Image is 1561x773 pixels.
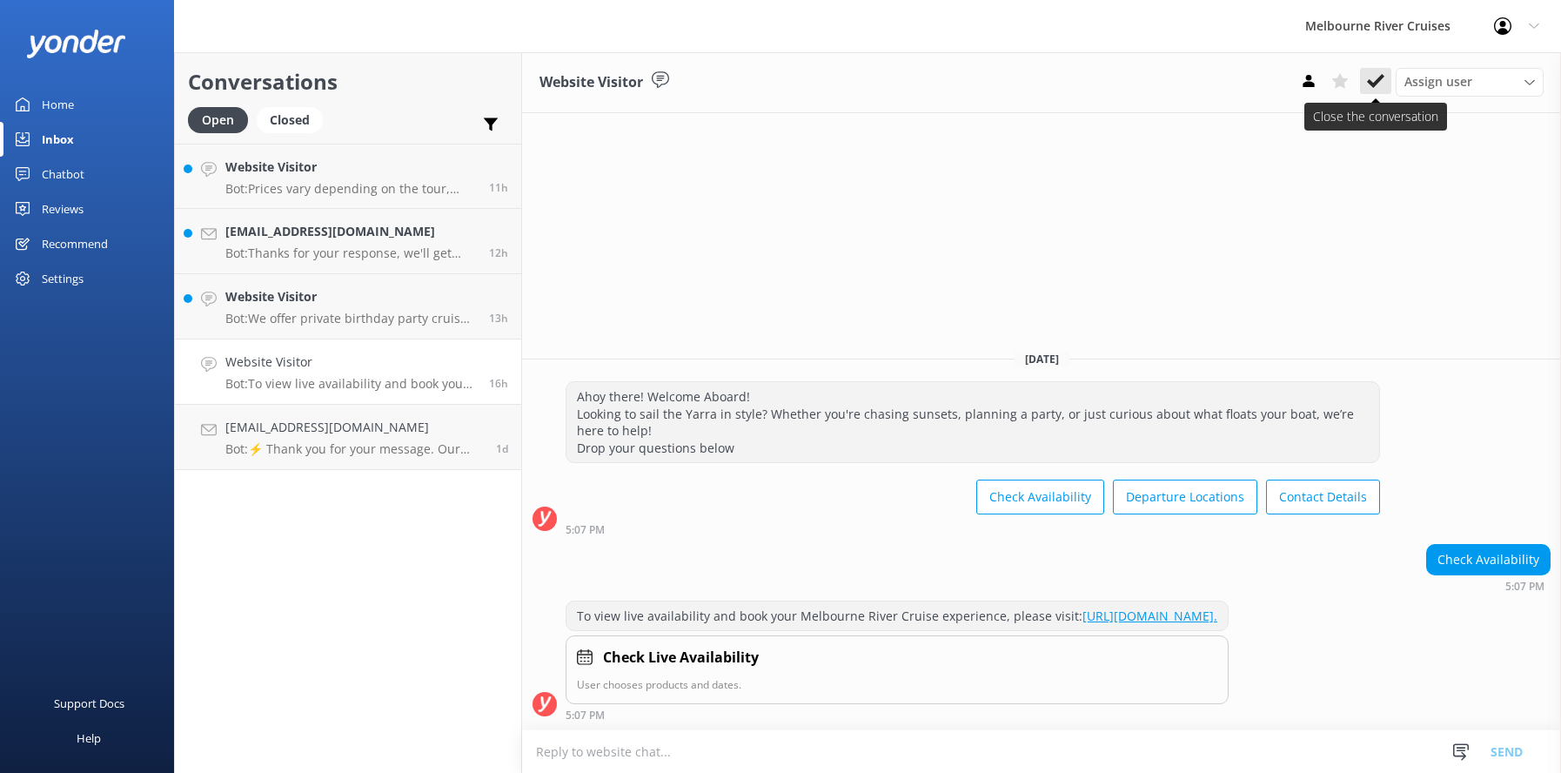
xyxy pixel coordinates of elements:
div: Sep 02 2025 05:07pm (UTC +10:00) Australia/Sydney [566,709,1229,721]
span: Sep 02 2025 09:38pm (UTC +10:00) Australia/Sydney [489,180,508,195]
h4: Website Visitor [225,158,476,177]
span: Sep 02 2025 08:06pm (UTC +10:00) Australia/Sydney [489,311,508,326]
strong: 5:07 PM [566,525,605,535]
div: Help [77,721,101,756]
a: Website VisitorBot:We offer private birthday party cruises for all ages, including 16th birthdays... [175,274,521,339]
div: Assign User [1396,68,1544,96]
span: Sep 01 2025 12:42pm (UTC +10:00) Australia/Sydney [496,441,508,456]
div: Check Availability [1427,545,1550,575]
a: Open [188,110,257,129]
p: User chooses products and dates. [577,676,1217,693]
h4: Website Visitor [225,287,476,306]
a: Closed [257,110,332,129]
span: [DATE] [1015,352,1069,366]
h4: Website Visitor [225,353,476,372]
a: [EMAIL_ADDRESS][DOMAIN_NAME]Bot:⚡ Thank you for your message. Our office hours are Mon - Fri 9.30... [175,405,521,470]
div: Chatbot [42,157,84,192]
a: Website VisitorBot:Prices vary depending on the tour, season, group size, and fare type. For the ... [175,144,521,209]
button: Contact Details [1266,480,1380,514]
p: Bot: To view live availability and book your Melbourne River Cruise experience, please visit: [UR... [225,376,476,392]
strong: 5:07 PM [566,710,605,721]
div: Settings [42,261,84,296]
span: Assign user [1404,72,1472,91]
div: Ahoy there! Welcome Aboard! Looking to sail the Yarra in style? Whether you're chasing sunsets, p... [566,382,1379,462]
span: Sep 02 2025 08:54pm (UTC +10:00) Australia/Sydney [489,245,508,260]
div: Recommend [42,226,108,261]
div: To view live availability and book your Melbourne River Cruise experience, please visit: [566,602,1228,631]
a: Website VisitorBot:To view live availability and book your Melbourne River Cruise experience, ple... [175,339,521,405]
div: Sep 02 2025 05:07pm (UTC +10:00) Australia/Sydney [566,523,1380,535]
div: Reviews [42,192,84,226]
h3: Website Visitor [539,71,643,94]
p: Bot: Thanks for your response, we'll get back to you as soon as we can during opening hours. [225,245,476,261]
div: Inbox [42,122,74,157]
p: Bot: Prices vary depending on the tour, season, group size, and fare type. For the most up-to-dat... [225,181,476,197]
button: Departure Locations [1113,480,1257,514]
p: Bot: We offer private birthday party cruises for all ages, including 16th birthdays. Celebrate on... [225,311,476,326]
span: Sep 02 2025 05:07pm (UTC +10:00) Australia/Sydney [489,376,508,391]
a: [URL][DOMAIN_NAME]. [1082,608,1217,624]
strong: 5:07 PM [1505,581,1544,592]
div: Open [188,107,248,133]
p: Bot: ⚡ Thank you for your message. Our office hours are Mon - Fri 9.30am - 5pm. We'll get back to... [225,441,483,457]
h2: Conversations [188,65,508,98]
h4: [EMAIL_ADDRESS][DOMAIN_NAME] [225,418,483,437]
h4: [EMAIL_ADDRESS][DOMAIN_NAME] [225,222,476,241]
div: Closed [257,107,323,133]
a: [EMAIL_ADDRESS][DOMAIN_NAME]Bot:Thanks for your response, we'll get back to you as soon as we can... [175,209,521,274]
div: Home [42,87,74,122]
div: Sep 02 2025 05:07pm (UTC +10:00) Australia/Sydney [1426,580,1551,592]
button: Check Availability [976,480,1104,514]
div: Support Docs [54,686,124,721]
h4: Check Live Availability [603,647,759,669]
img: yonder-white-logo.png [26,30,126,58]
